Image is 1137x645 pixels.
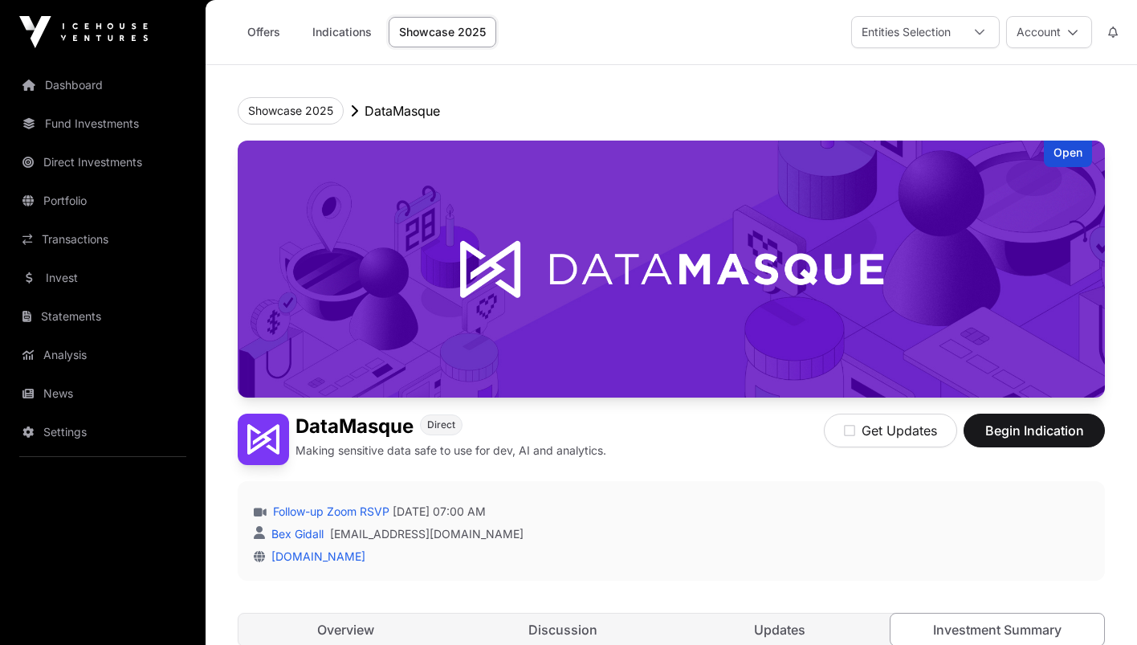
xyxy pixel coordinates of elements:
a: Invest [13,260,193,296]
button: Showcase 2025 [238,97,344,125]
button: Get Updates [824,414,957,447]
a: Begin Indication [964,430,1105,446]
a: Direct Investments [13,145,193,180]
a: Settings [13,414,193,450]
a: Dashboard [13,67,193,103]
span: [DATE] 07:00 AM [393,504,486,520]
a: Fund Investments [13,106,193,141]
a: Indications [302,17,382,47]
iframe: Chat Widget [1057,568,1137,645]
p: DataMasque [365,101,440,120]
a: Analysis [13,337,193,373]
a: Statements [13,299,193,334]
button: Account [1006,16,1092,48]
a: [DOMAIN_NAME] [265,549,365,563]
button: Begin Indication [964,414,1105,447]
a: News [13,376,193,411]
h1: DataMasque [295,414,414,439]
a: Offers [231,17,295,47]
img: DataMasque [238,414,289,465]
a: Portfolio [13,183,193,218]
a: Transactions [13,222,193,257]
div: Open [1044,141,1092,167]
a: Follow-up Zoom RSVP [270,504,389,520]
img: DataMasque [238,141,1105,398]
p: Making sensitive data safe to use for dev, AI and analytics. [295,443,606,459]
div: Entities Selection [852,17,960,47]
span: Direct [427,418,455,431]
a: Showcase 2025 [389,17,496,47]
a: [EMAIL_ADDRESS][DOMAIN_NAME] [330,526,524,542]
a: Bex Gidall [268,527,324,541]
span: Begin Indication [984,421,1085,440]
img: Icehouse Ventures Logo [19,16,148,48]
